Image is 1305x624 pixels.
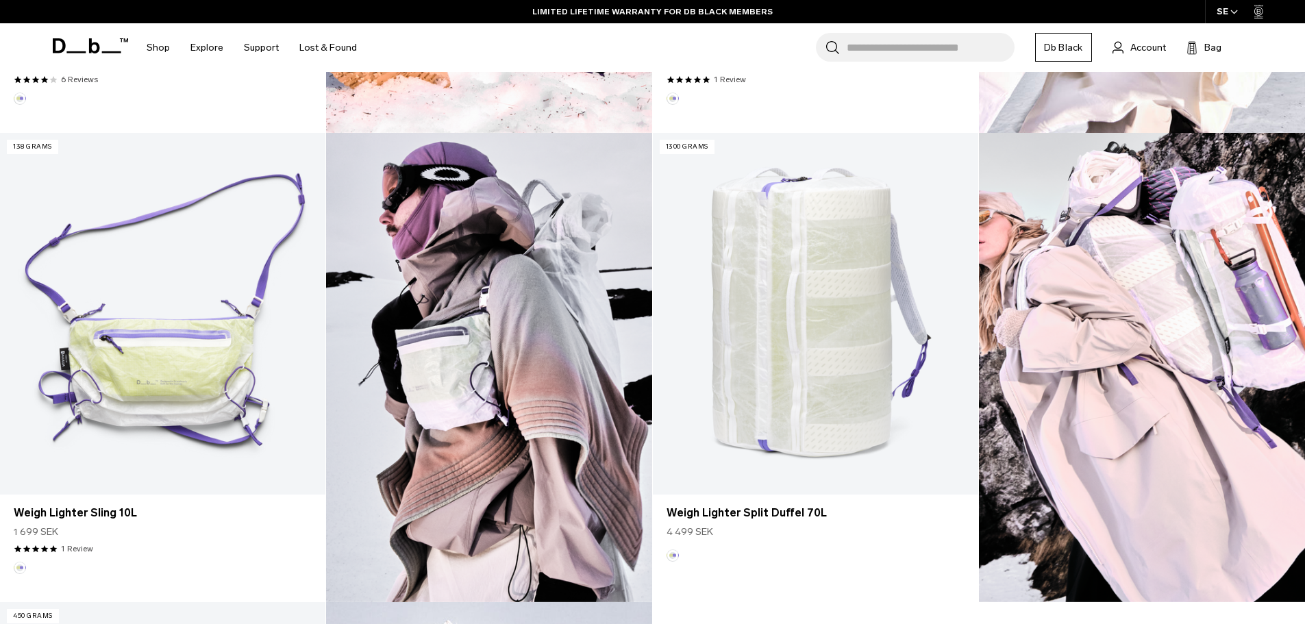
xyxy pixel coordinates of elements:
button: Aurora [667,92,679,105]
a: Lost & Found [299,23,357,72]
p: 1300 grams [660,140,714,154]
img: Content block image [326,133,652,602]
p: 138 grams [7,140,58,154]
a: Account [1113,39,1166,55]
a: Weigh Lighter Split Duffel 70L [667,505,965,521]
span: 1 699 SEK [14,525,58,539]
button: Bag [1186,39,1221,55]
nav: Main Navigation [136,23,367,72]
a: 1 reviews [714,73,746,86]
img: Content block image [979,133,1305,602]
a: Weigh Lighter Sling 10L [14,505,312,521]
a: Weigh Lighter Split Duffel 70L [653,133,978,495]
a: LIMITED LIFETIME WARRANTY FOR DB BLACK MEMBERS [532,5,773,18]
span: 4 499 SEK [667,525,713,539]
a: Shop [147,23,170,72]
a: Explore [190,23,223,72]
span: Bag [1204,40,1221,55]
a: 6 reviews [61,73,98,86]
a: 1 reviews [61,542,93,555]
p: 450 grams [7,609,59,623]
button: Aurora [14,562,26,574]
a: Support [244,23,279,72]
button: Aurora [14,92,26,105]
button: Aurora [667,549,679,562]
span: Account [1130,40,1166,55]
a: Db Black [1035,33,1092,62]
